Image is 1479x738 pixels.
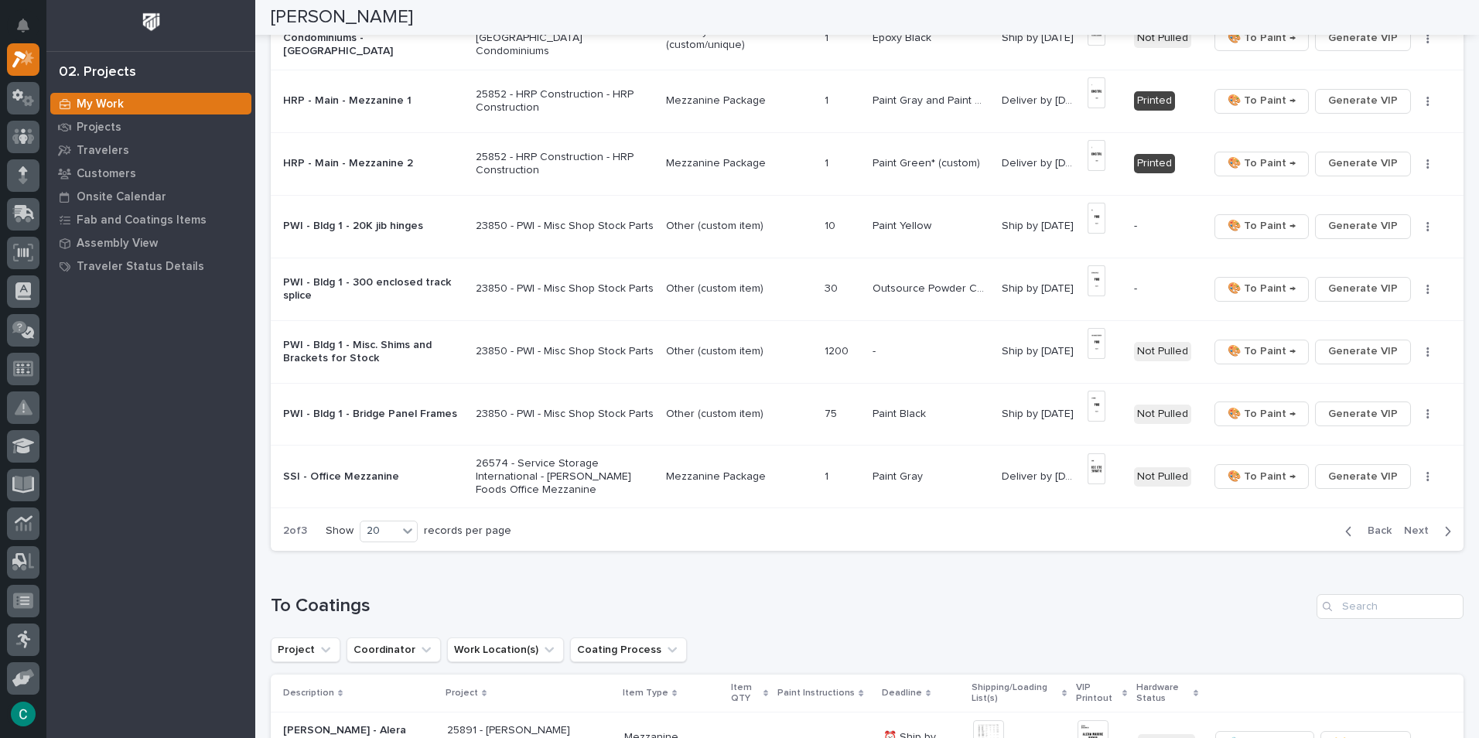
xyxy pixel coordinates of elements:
[1076,679,1119,708] p: VIP Printout
[825,467,832,483] p: 1
[271,446,1464,508] tr: SSI - Office Mezzanine26574 - Service Storage International - [PERSON_NAME] Foods Office Mezzanin...
[882,685,922,702] p: Deadline
[77,97,124,111] p: My Work
[1315,152,1411,176] button: Generate VIP
[1333,524,1398,538] button: Back
[1328,342,1398,360] span: Generate VIP
[873,154,983,170] p: Paint Green* (custom)
[476,19,654,57] p: 26491 - Stair Zone - SafeRack LLC - [GEOGRAPHIC_DATA] Condominiums
[1002,467,1079,483] p: Deliver by 11/3/25
[283,19,463,57] p: SafeRack - Royal Shores Condominiums - [GEOGRAPHIC_DATA]
[666,282,812,296] p: Other (custom item)
[283,220,463,233] p: PWI - Bldg 1 - 20K jib hinges
[1002,154,1079,170] p: Deliver by 10/20/25
[666,157,812,170] p: Mezzanine Package
[283,157,463,170] p: HRP - Main - Mezzanine 2
[825,405,840,421] p: 75
[731,679,760,708] p: Item QTY
[271,595,1310,617] h1: To Coatings
[666,94,812,108] p: Mezzanine Package
[825,279,841,296] p: 30
[1214,89,1309,114] button: 🎨 To Paint →
[1228,217,1296,235] span: 🎨 To Paint →
[77,190,166,204] p: Onsite Calendar
[1315,401,1411,426] button: Generate VIP
[873,405,929,421] p: Paint Black
[1002,29,1077,45] p: Ship by [DATE]
[1317,594,1464,619] input: Search
[283,408,463,421] p: PWI - Bldg 1 - Bridge Panel Frames
[271,637,340,662] button: Project
[825,342,852,358] p: 1200
[1398,524,1464,538] button: Next
[46,231,255,255] a: Assembly View
[283,339,463,365] p: PWI - Bldg 1 - Misc. Shims and Brackets for Stock
[873,467,926,483] p: Paint Gray
[476,345,654,358] p: 23850 - PWI - Misc Shop Stock Parts
[873,217,934,233] p: Paint Yellow
[1358,524,1392,538] span: Back
[1328,279,1398,298] span: Generate VIP
[825,91,832,108] p: 1
[1328,91,1398,110] span: Generate VIP
[1134,29,1191,48] div: Not Pulled
[271,383,1464,446] tr: PWI - Bldg 1 - Bridge Panel Frames23850 - PWI - Misc Shop Stock PartsOther (custom item)7575 Pain...
[1002,91,1079,108] p: Deliver by 10/20/25
[1328,467,1398,486] span: Generate VIP
[476,282,654,296] p: 23850 - PWI - Misc Shop Stock Parts
[271,195,1464,258] tr: PWI - Bldg 1 - 20K jib hinges23850 - PWI - Misc Shop Stock PartsOther (custom item)1010 Paint Yel...
[77,214,207,227] p: Fab and Coatings Items
[1214,464,1309,489] button: 🎨 To Paint →
[1228,405,1296,423] span: 🎨 To Paint →
[7,9,39,42] button: Notifications
[476,88,654,114] p: 25852 - HRP Construction - HRP Construction
[1214,214,1309,239] button: 🎨 To Paint →
[46,255,255,278] a: Traveler Status Details
[283,470,463,483] p: SSI - Office Mezzanine
[570,637,687,662] button: Coating Process
[283,685,334,702] p: Description
[1134,282,1196,296] p: -
[137,8,166,36] img: Workspace Logo
[283,276,463,302] p: PWI - Bldg 1 - 300 enclosed track splice
[666,26,812,52] p: Stairway - Other (custom/unique)
[77,121,121,135] p: Projects
[1228,279,1296,298] span: 🎨 To Paint →
[46,185,255,208] a: Onsite Calendar
[19,19,39,43] div: Notifications
[1134,405,1191,424] div: Not Pulled
[424,524,511,538] p: records per page
[1328,405,1398,423] span: Generate VIP
[46,92,255,115] a: My Work
[476,151,654,177] p: 25852 - HRP Construction - HRP Construction
[46,115,255,138] a: Projects
[447,637,564,662] button: Work Location(s)
[476,408,654,421] p: 23850 - PWI - Misc Shop Stock Parts
[1002,279,1077,296] p: Ship by [DATE]
[46,162,255,185] a: Customers
[271,6,413,29] h2: [PERSON_NAME]
[873,342,879,358] p: -
[271,512,319,550] p: 2 of 3
[1228,342,1296,360] span: 🎨 To Paint →
[1228,154,1296,173] span: 🎨 To Paint →
[283,94,463,108] p: HRP - Main - Mezzanine 1
[777,685,855,702] p: Paint Instructions
[271,70,1464,132] tr: HRP - Main - Mezzanine 125852 - HRP Construction - HRP ConstructionMezzanine Package11 Paint Gray...
[1002,342,1077,358] p: Ship by [DATE]
[77,237,158,251] p: Assembly View
[666,408,812,421] p: Other (custom item)
[360,523,398,539] div: 20
[1134,342,1191,361] div: Not Pulled
[1328,154,1398,173] span: Generate VIP
[1214,152,1309,176] button: 🎨 To Paint →
[1228,467,1296,486] span: 🎨 To Paint →
[271,7,1464,70] tr: SafeRack - Royal Shores Condominiums - [GEOGRAPHIC_DATA]26491 - Stair Zone - SafeRack LLC - [GEOG...
[1328,29,1398,47] span: Generate VIP
[623,685,668,702] p: Item Type
[1214,401,1309,426] button: 🎨 To Paint →
[271,132,1464,195] tr: HRP - Main - Mezzanine 225852 - HRP Construction - HRP ConstructionMezzanine Package11 Paint Gree...
[1328,217,1398,235] span: Generate VIP
[59,64,136,81] div: 02. Projects
[1134,467,1191,487] div: Not Pulled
